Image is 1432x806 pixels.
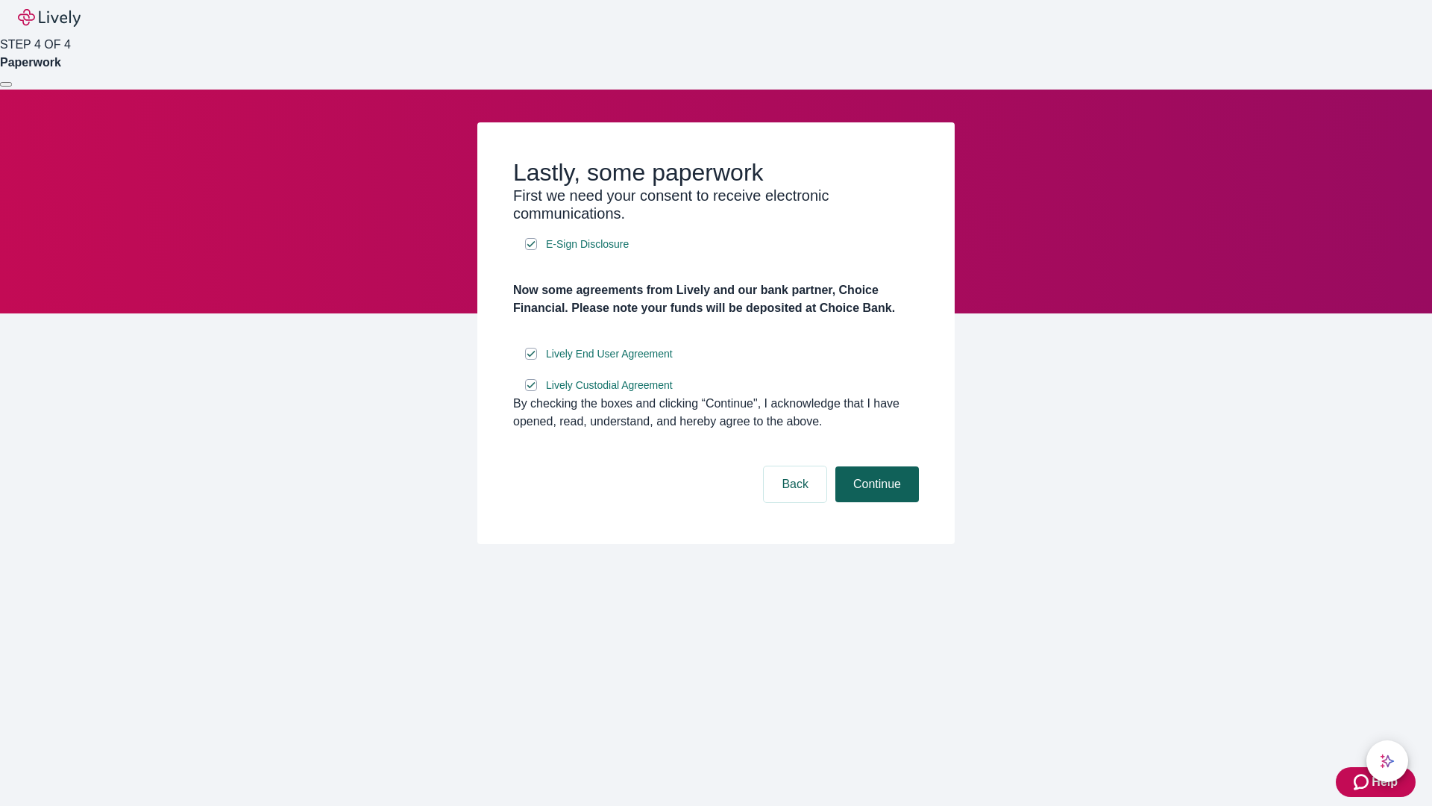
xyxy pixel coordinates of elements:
[18,9,81,27] img: Lively
[513,187,919,222] h3: First we need your consent to receive electronic communications.
[546,237,629,252] span: E-Sign Disclosure
[835,466,919,502] button: Continue
[764,466,826,502] button: Back
[1336,767,1416,797] button: Zendesk support iconHelp
[1380,754,1395,769] svg: Lively AI Assistant
[513,158,919,187] h2: Lastly, some paperwork
[543,345,676,363] a: e-sign disclosure document
[546,378,673,393] span: Lively Custodial Agreement
[546,346,673,362] span: Lively End User Agreement
[1372,773,1398,791] span: Help
[543,376,676,395] a: e-sign disclosure document
[513,281,919,317] h4: Now some agreements from Lively and our bank partner, Choice Financial. Please note your funds wi...
[1354,773,1372,791] svg: Zendesk support icon
[1366,740,1408,782] button: chat
[513,395,919,431] div: By checking the boxes and clicking “Continue", I acknowledge that I have opened, read, understand...
[543,235,632,254] a: e-sign disclosure document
